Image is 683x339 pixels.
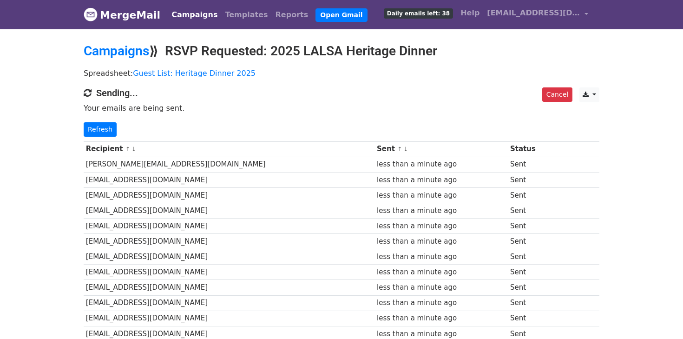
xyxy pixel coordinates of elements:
[508,187,555,203] td: Sent
[377,206,506,216] div: less than a minute ago
[508,203,555,218] td: Sent
[374,141,508,157] th: Sent
[272,6,312,24] a: Reports
[84,249,374,265] td: [EMAIL_ADDRESS][DOMAIN_NAME]
[377,252,506,262] div: less than a minute ago
[84,295,374,311] td: [EMAIL_ADDRESS][DOMAIN_NAME]
[84,311,374,326] td: [EMAIL_ADDRESS][DOMAIN_NAME]
[125,146,131,153] a: ↑
[315,8,367,22] a: Open Gmail
[84,187,374,203] td: [EMAIL_ADDRESS][DOMAIN_NAME]
[508,234,555,249] td: Sent
[403,146,408,153] a: ↓
[377,236,506,247] div: less than a minute ago
[508,219,555,234] td: Sent
[84,7,98,21] img: MergeMail logo
[380,4,457,22] a: Daily emails left: 38
[457,4,483,22] a: Help
[508,157,555,172] td: Sent
[377,159,506,170] div: less than a minute ago
[84,172,374,187] td: [EMAIL_ADDRESS][DOMAIN_NAME]
[377,221,506,232] div: less than a minute ago
[508,295,555,311] td: Sent
[377,282,506,293] div: less than a minute ago
[221,6,271,24] a: Templates
[483,4,592,26] a: [EMAIL_ADDRESS][DOMAIN_NAME]
[84,265,374,280] td: [EMAIL_ADDRESS][DOMAIN_NAME]
[84,122,117,137] a: Refresh
[84,141,374,157] th: Recipient
[84,87,599,99] h4: Sending...
[84,5,160,25] a: MergeMail
[508,249,555,265] td: Sent
[542,87,572,102] a: Cancel
[397,146,402,153] a: ↑
[131,146,136,153] a: ↓
[168,6,221,24] a: Campaigns
[84,280,374,295] td: [EMAIL_ADDRESS][DOMAIN_NAME]
[508,265,555,280] td: Sent
[84,68,599,78] p: Spreadsheet:
[508,172,555,187] td: Sent
[508,280,555,295] td: Sent
[84,219,374,234] td: [EMAIL_ADDRESS][DOMAIN_NAME]
[508,311,555,326] td: Sent
[133,69,256,78] a: Guest List: Heritage Dinner 2025
[508,141,555,157] th: Status
[377,175,506,186] div: less than a minute ago
[84,203,374,218] td: [EMAIL_ADDRESS][DOMAIN_NAME]
[377,298,506,308] div: less than a minute ago
[377,267,506,278] div: less than a minute ago
[84,234,374,249] td: [EMAIL_ADDRESS][DOMAIN_NAME]
[377,190,506,201] div: less than a minute ago
[377,313,506,324] div: less than a minute ago
[84,43,599,59] h2: ⟫ RSVP Requested: 2025 LALSA Heritage Dinner
[84,157,374,172] td: [PERSON_NAME][EMAIL_ADDRESS][DOMAIN_NAME]
[84,43,149,59] a: Campaigns
[487,7,580,19] span: [EMAIL_ADDRESS][DOMAIN_NAME]
[384,8,453,19] span: Daily emails left: 38
[84,103,599,113] p: Your emails are being sent.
